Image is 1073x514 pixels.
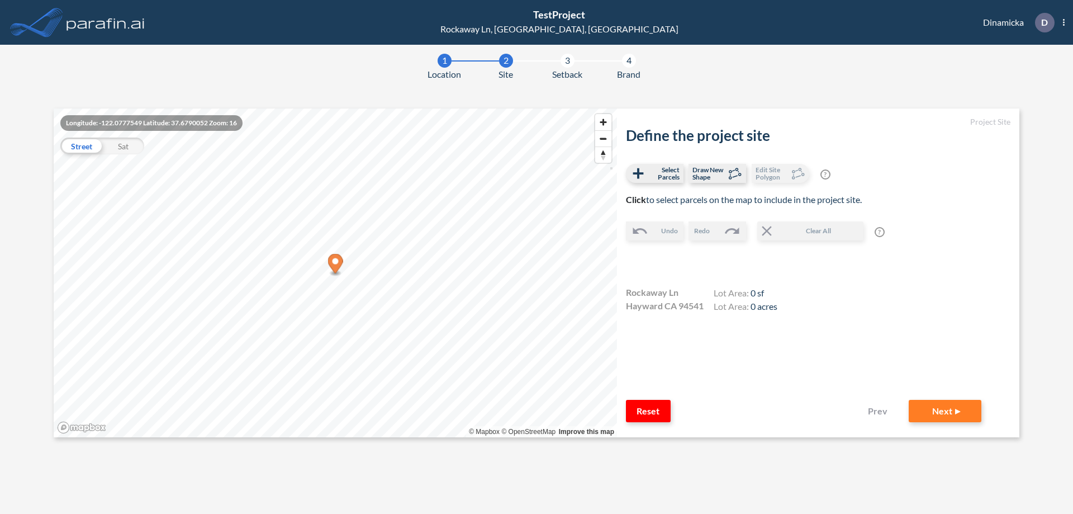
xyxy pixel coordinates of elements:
[595,131,611,147] span: Zoom out
[714,301,777,314] h4: Lot Area:
[328,254,343,277] div: Map marker
[498,68,513,81] span: Site
[595,147,611,163] button: Reset bearing to north
[820,169,830,180] span: ?
[661,226,678,236] span: Undo
[1041,17,1048,27] p: D
[626,286,678,299] span: Rockaway Ln
[626,194,646,205] b: Click
[57,421,106,434] a: Mapbox homepage
[626,299,704,313] span: Hayward CA 94541
[626,194,862,205] span: to select parcels on the map to include in the project site.
[757,221,863,241] button: Clear All
[751,301,777,312] span: 0 acres
[595,130,611,147] button: Zoom out
[751,287,764,298] span: 0 sf
[756,166,789,181] span: Edit Site Polygon
[626,221,683,241] button: Undo
[966,13,1065,32] div: Dinamicka
[689,221,746,241] button: Redo
[617,68,640,81] span: Brand
[54,109,617,437] canvas: Map
[775,226,862,236] span: Clear All
[559,428,614,436] a: Improve this map
[875,227,885,237] span: ?
[438,54,452,68] div: 1
[561,54,575,68] div: 3
[428,68,461,81] span: Location
[552,68,582,81] span: Setback
[533,8,585,21] span: TestProject
[626,127,1010,144] h2: Define the project site
[595,147,611,163] span: Reset bearing to north
[102,138,144,154] div: Sat
[692,166,725,181] span: Draw New Shape
[647,166,680,181] span: Select Parcels
[60,115,243,131] div: Longitude: -122.0777549 Latitude: 37.6790052 Zoom: 16
[626,400,671,422] button: Reset
[499,54,513,68] div: 2
[626,117,1010,127] h5: Project Site
[595,114,611,130] button: Zoom in
[714,287,777,301] h4: Lot Area:
[909,400,981,422] button: Next
[853,400,898,422] button: Prev
[501,428,556,436] a: OpenStreetMap
[469,428,500,436] a: Mapbox
[694,226,710,236] span: Redo
[440,22,678,36] div: Rockaway Ln, [GEOGRAPHIC_DATA], [GEOGRAPHIC_DATA]
[64,11,147,34] img: logo
[622,54,636,68] div: 4
[60,138,102,154] div: Street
